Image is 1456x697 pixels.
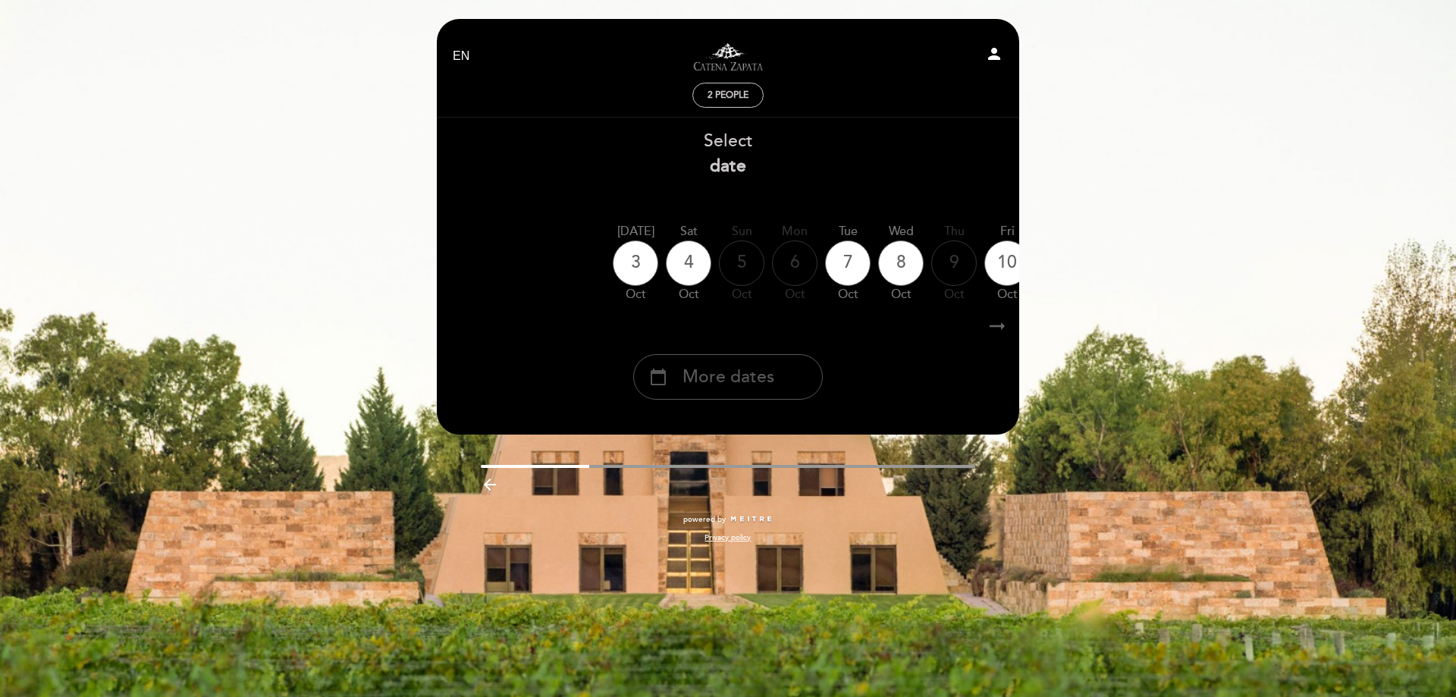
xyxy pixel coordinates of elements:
div: Oct [719,286,764,303]
b: date [710,155,746,177]
div: Select [436,129,1020,179]
div: Tue [825,223,871,240]
div: Oct [984,286,1030,303]
i: arrow_backward [481,476,499,494]
a: Visitas y degustaciones en La Pirámide [633,36,823,77]
div: Oct [931,286,977,303]
div: 7 [825,240,871,286]
button: person [985,45,1003,68]
i: calendar_today [649,364,667,390]
div: [DATE] [613,223,658,240]
div: Sun [719,223,764,240]
div: Oct [772,286,817,303]
div: Fri [984,223,1030,240]
div: Oct [878,286,924,303]
i: person [985,45,1003,63]
div: 4 [666,240,711,286]
div: 3 [613,240,658,286]
div: 6 [772,240,817,286]
div: 5 [719,240,764,286]
div: 8 [878,240,924,286]
div: Oct [666,286,711,303]
a: Privacy policy [704,532,751,543]
a: powered by [683,514,773,525]
div: Thu [931,223,977,240]
div: Wed [878,223,924,240]
img: MEITRE [730,516,773,523]
div: 10 [984,240,1030,286]
i: arrow_right_alt [986,310,1009,343]
div: Oct [613,286,658,303]
span: 2 people [708,89,748,101]
span: powered by [683,514,726,525]
div: Mon [772,223,817,240]
div: 9 [931,240,977,286]
div: Sat [666,223,711,240]
div: Oct [825,286,871,303]
span: More dates [682,365,774,390]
